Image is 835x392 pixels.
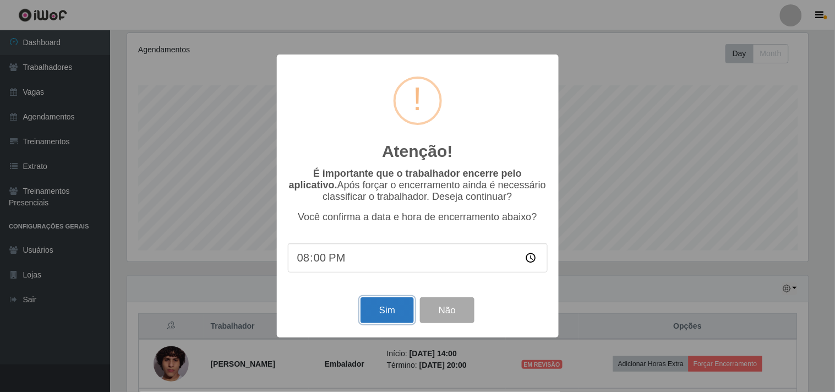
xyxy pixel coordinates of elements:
[288,211,548,223] p: Você confirma a data e hora de encerramento abaixo?
[289,168,522,190] b: É importante que o trabalhador encerre pelo aplicativo.
[420,297,474,323] button: Não
[382,141,452,161] h2: Atenção!
[361,297,414,323] button: Sim
[288,168,548,203] p: Após forçar o encerramento ainda é necessário classificar o trabalhador. Deseja continuar?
